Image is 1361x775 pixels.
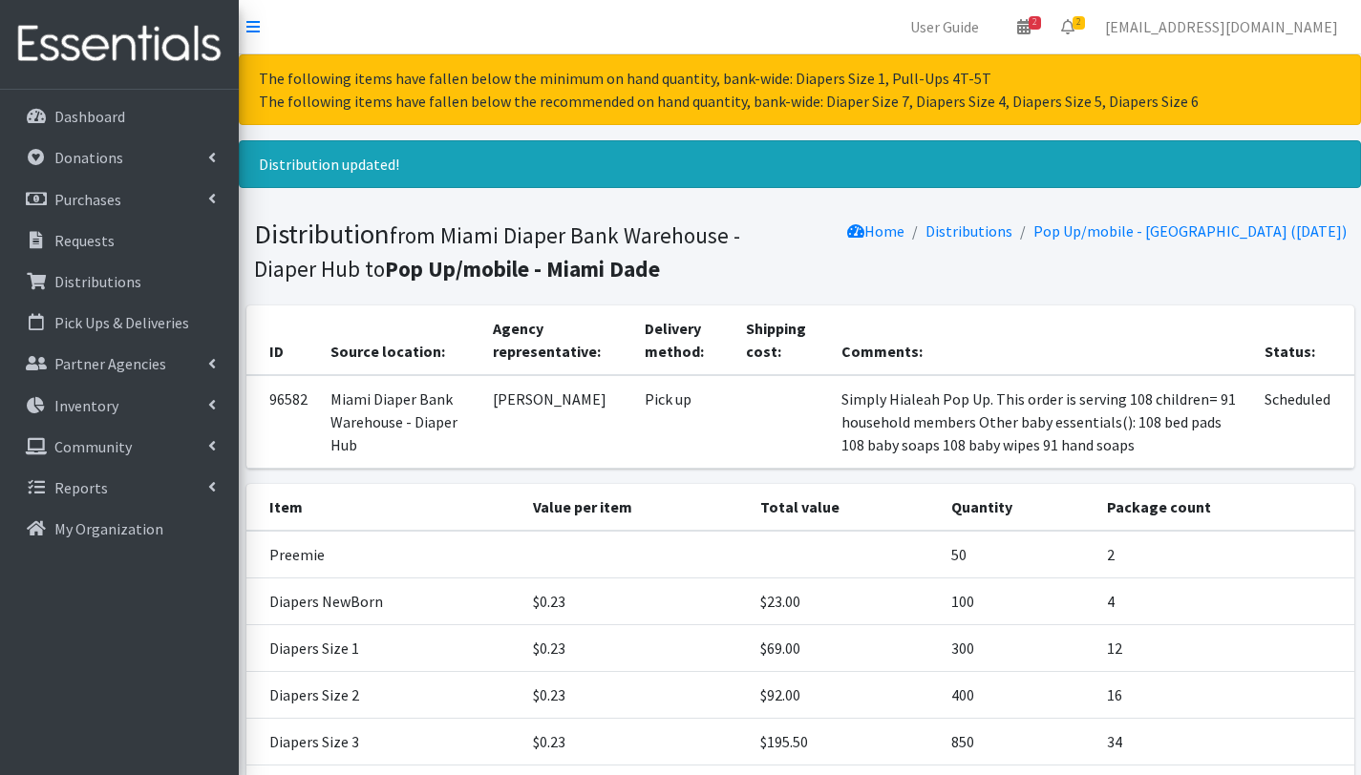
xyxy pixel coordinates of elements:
[830,305,1254,375] th: Comments:
[749,672,939,719] td: $92.00
[1002,8,1046,46] a: 2
[940,531,1096,578] td: 50
[749,484,939,531] th: Total value
[940,625,1096,672] td: 300
[749,625,939,672] td: $69.00
[940,484,1096,531] th: Quantity
[1033,221,1347,241] a: Pop Up/mobile - [GEOGRAPHIC_DATA] ([DATE])
[1095,578,1353,625] td: 4
[54,437,132,456] p: Community
[8,428,231,466] a: Community
[940,719,1096,765] td: 850
[749,719,939,765] td: $195.50
[1046,8,1090,46] a: 2
[254,218,794,283] h1: Distribution
[239,140,1361,188] div: Distribution updated!
[8,97,231,136] a: Dashboard
[54,313,189,332] p: Pick Ups & Deliveries
[8,387,231,425] a: Inventory
[54,519,163,538] p: My Organization
[246,672,522,719] td: Diapers Size 2
[895,8,994,46] a: User Guide
[54,272,141,291] p: Distributions
[246,375,319,469] td: 96582
[254,221,740,283] small: from Miami Diaper Bank Warehouse - Diaper Hub to
[940,672,1096,719] td: 400
[8,12,231,76] img: HumanEssentials
[54,396,118,415] p: Inventory
[8,180,231,219] a: Purchases
[54,148,123,167] p: Donations
[830,375,1254,469] td: Simply Hialeah Pop Up. This order is serving 108 children= 91 household members Other baby essent...
[54,107,125,126] p: Dashboard
[8,221,231,260] a: Requests
[633,305,734,375] th: Delivery method:
[1253,305,1353,375] th: Status:
[1095,719,1353,765] td: 34
[1073,16,1085,30] span: 2
[54,354,166,373] p: Partner Agencies
[246,531,522,578] td: Preemie
[521,719,749,765] td: $0.23
[319,375,482,469] td: Miami Diaper Bank Warehouse - Diaper Hub
[239,54,1361,125] div: The following items have fallen below the minimum on hand quantity, bank-wide: Diapers Size 1, Pu...
[481,305,633,375] th: Agency representative:
[521,625,749,672] td: $0.23
[1253,375,1353,469] td: Scheduled
[521,578,749,625] td: $0.23
[940,578,1096,625] td: 100
[8,304,231,342] a: Pick Ups & Deliveries
[54,190,121,209] p: Purchases
[1095,531,1353,578] td: 2
[633,375,734,469] td: Pick up
[246,719,522,765] td: Diapers Size 3
[1095,672,1353,719] td: 16
[8,510,231,548] a: My Organization
[847,221,904,241] a: Home
[1095,625,1353,672] td: 12
[246,625,522,672] td: Diapers Size 1
[749,578,939,625] td: $23.00
[8,262,231,301] a: Distributions
[54,231,115,250] p: Requests
[246,305,319,375] th: ID
[1095,484,1353,531] th: Package count
[246,578,522,625] td: Diapers NewBorn
[734,305,830,375] th: Shipping cost:
[521,484,749,531] th: Value per item
[1029,16,1041,30] span: 2
[481,375,633,469] td: [PERSON_NAME]
[319,305,482,375] th: Source location:
[54,478,108,497] p: Reports
[385,255,660,283] b: Pop Up/mobile - Miami Dade
[8,469,231,507] a: Reports
[8,345,231,383] a: Partner Agencies
[246,484,522,531] th: Item
[8,138,231,177] a: Donations
[1090,8,1353,46] a: [EMAIL_ADDRESS][DOMAIN_NAME]
[521,672,749,719] td: $0.23
[925,221,1012,241] a: Distributions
